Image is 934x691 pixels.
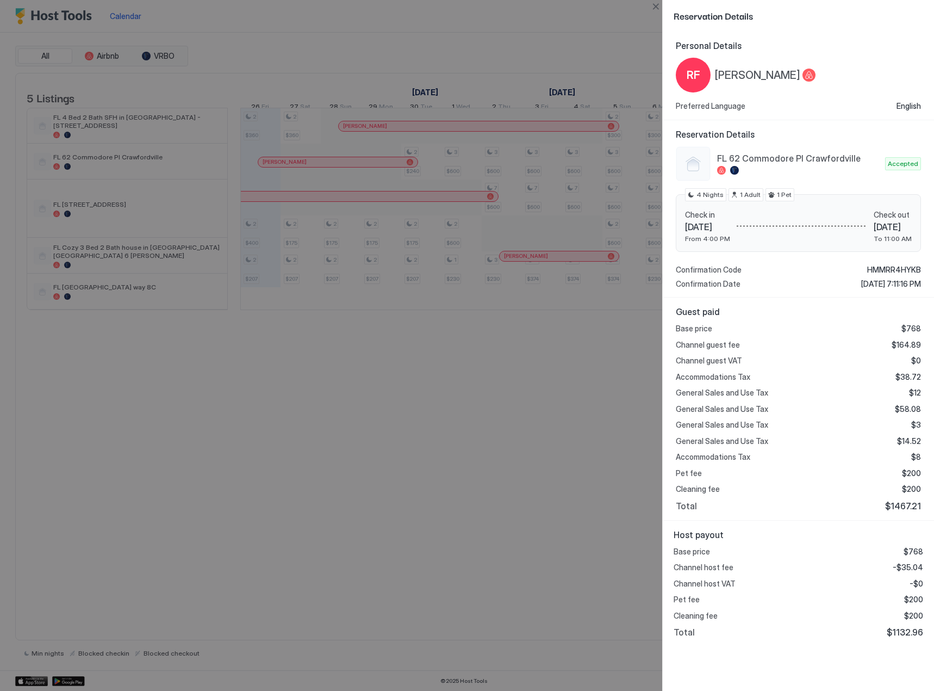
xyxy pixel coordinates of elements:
span: General Sales and Use Tax [676,404,768,414]
span: Accepted [888,159,918,169]
span: Confirmation Date [676,279,740,289]
span: Channel host fee [674,563,733,572]
span: $200 [904,611,923,621]
span: Channel guest fee [676,340,740,350]
span: $3 [911,420,921,430]
span: $200 [902,484,921,494]
span: Accommodations Tax [676,372,750,382]
span: FL 62 Commodore Pl Crawfordville [717,153,881,164]
span: From 4:00 PM [685,235,730,243]
span: 1 Adult [740,190,761,200]
span: $12 [909,388,921,398]
span: Base price [676,324,712,334]
span: $1467.21 [885,501,921,511]
span: To 11:00 AM [874,235,912,243]
span: $768 [904,547,923,557]
span: $200 [904,595,923,604]
span: $164.89 [892,340,921,350]
span: $8 [911,452,921,462]
span: [DATE] [685,221,730,232]
span: -$35.04 [893,563,923,572]
span: $58.08 [895,404,921,414]
span: Personal Details [676,40,921,51]
span: $14.52 [897,436,921,446]
span: HMMRR4HYKB [867,265,921,275]
span: Accommodations Tax [676,452,750,462]
span: English [896,101,921,111]
span: Total [676,501,697,511]
span: $1132.96 [887,627,923,638]
span: Guest paid [676,306,921,317]
span: $38.72 [895,372,921,382]
span: Pet fee [674,595,700,604]
span: Reservation Details [676,129,921,140]
span: [DATE] 7:11:16 PM [861,279,921,289]
span: Check out [874,210,912,220]
span: Total [674,627,695,638]
span: RF [687,67,700,83]
span: Pet fee [676,468,702,478]
span: [DATE] [874,221,912,232]
span: [PERSON_NAME] [715,69,800,82]
span: $768 [901,324,921,334]
span: Check in [685,210,730,220]
span: -$0 [910,579,923,589]
span: Host payout [674,529,923,540]
span: Cleaning fee [676,484,720,494]
span: Reservation Details [674,9,921,22]
span: Confirmation Code [676,265,742,275]
span: 1 Pet [777,190,792,200]
span: Preferred Language [676,101,745,111]
span: Channel guest VAT [676,356,742,366]
span: General Sales and Use Tax [676,388,768,398]
span: Cleaning fee [674,611,718,621]
span: General Sales and Use Tax [676,436,768,446]
span: General Sales and Use Tax [676,420,768,430]
span: $200 [902,468,921,478]
span: Base price [674,547,710,557]
span: 4 Nights [696,190,724,200]
span: Channel host VAT [674,579,736,589]
span: $0 [911,356,921,366]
